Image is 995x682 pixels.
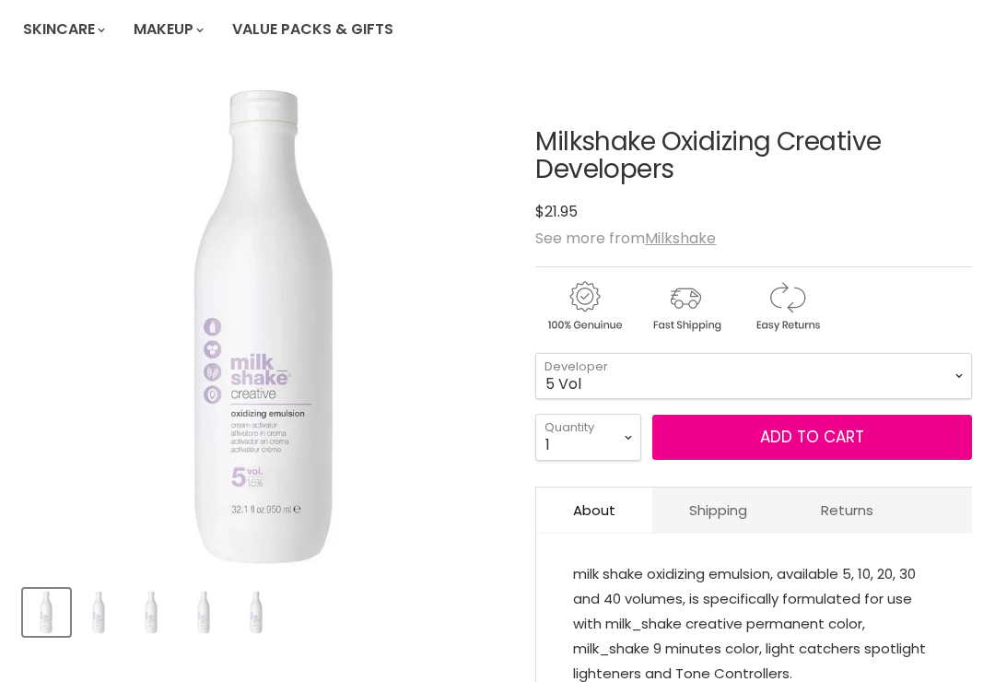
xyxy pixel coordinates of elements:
button: Milkshake Oxidizing Creative Developers [128,589,175,636]
img: shipping.gif [637,278,734,335]
button: Milkshake Oxidizing Creative Developers [76,589,123,636]
a: Milkshake [645,228,716,249]
div: Product thumbnails [20,583,514,636]
img: Milkshake Oxidizing Creative Developers [25,591,68,634]
a: Shipping [652,488,784,533]
img: Milkshake Oxidizing Creative Developers [235,591,278,634]
select: Quantity [535,414,641,460]
h1: Milkshake Oxidizing Creative Developers [535,128,972,185]
div: Milkshake Oxidizing Creative Developers image. Click or Scroll to Zoom. [23,82,511,570]
img: Milkshake Oxidizing Creative Developers [130,591,173,634]
img: Milkshake Oxidizing Creative Developers [77,591,121,634]
a: Skincare [9,10,116,49]
a: About [536,488,652,533]
span: $21.95 [535,201,578,222]
button: Milkshake Oxidizing Creative Developers [181,589,228,636]
a: Value Packs & Gifts [218,10,407,49]
img: returns.gif [738,278,836,335]
img: Milkshake Oxidizing Creative Developers [182,591,226,634]
button: Add to cart [652,415,972,461]
span: See more from [535,228,716,249]
button: Milkshake Oxidizing Creative Developers [233,589,280,636]
a: Makeup [120,10,215,49]
a: Returns [784,488,910,533]
img: genuine.gif [535,278,633,335]
span: Add to cart [760,426,864,448]
button: Milkshake Oxidizing Creative Developers [23,589,70,636]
